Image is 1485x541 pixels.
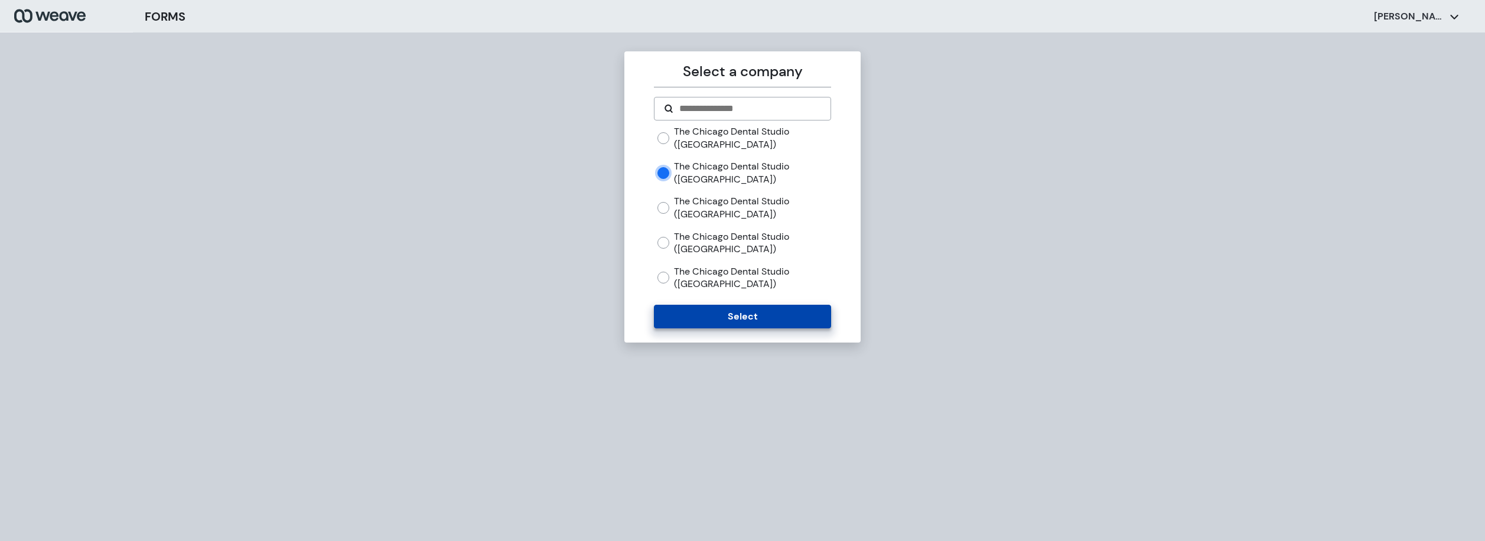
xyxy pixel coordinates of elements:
[1374,10,1445,23] p: [PERSON_NAME]
[678,102,820,116] input: Search
[145,8,185,25] h3: FORMS
[674,265,831,291] label: The Chicago Dental Studio ([GEOGRAPHIC_DATA])
[674,160,831,185] label: The Chicago Dental Studio ([GEOGRAPHIC_DATA])
[674,195,831,220] label: The Chicago Dental Studio ([GEOGRAPHIC_DATA])
[674,230,831,256] label: The Chicago Dental Studio ([GEOGRAPHIC_DATA])
[674,125,831,151] label: The Chicago Dental Studio ([GEOGRAPHIC_DATA])
[654,305,831,328] button: Select
[654,61,831,82] p: Select a company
